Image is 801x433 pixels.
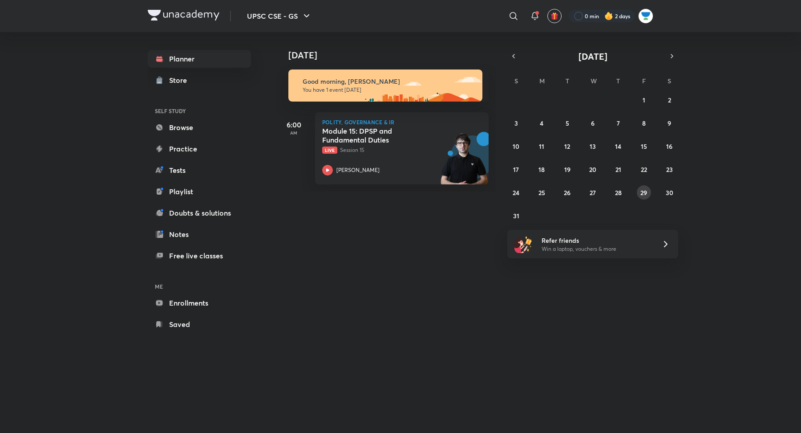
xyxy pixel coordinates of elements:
[534,116,549,130] button: August 4, 2025
[611,162,625,176] button: August 21, 2025
[667,119,671,127] abbr: August 9, 2025
[513,142,519,151] abbr: August 10, 2025
[560,116,574,130] button: August 5, 2025
[611,185,625,200] button: August 28, 2025
[662,116,676,130] button: August 9, 2025
[666,165,673,174] abbr: August 23, 2025
[169,75,192,86] div: Store
[637,162,651,176] button: August 22, 2025
[617,119,620,127] abbr: August 7, 2025
[643,96,645,104] abbr: August 1, 2025
[586,139,600,153] button: August 13, 2025
[513,188,519,197] abbr: August 24, 2025
[611,139,625,153] button: August 14, 2025
[560,185,574,200] button: August 26, 2025
[514,119,518,127] abbr: August 3, 2025
[616,77,620,85] abbr: Thursday
[148,161,251,179] a: Tests
[640,188,647,197] abbr: August 29, 2025
[539,142,544,151] abbr: August 11, 2025
[322,127,433,144] h5: Module 15: DPSP and Fundamental Duties
[566,119,569,127] abbr: August 5, 2025
[589,165,596,174] abbr: August 20, 2025
[662,162,676,176] button: August 23, 2025
[578,50,607,62] span: [DATE]
[540,119,543,127] abbr: August 4, 2025
[148,225,251,243] a: Notes
[638,8,653,24] img: Jiban Jyoti Dash
[564,188,570,197] abbr: August 26, 2025
[509,162,523,176] button: August 17, 2025
[615,165,621,174] abbr: August 21, 2025
[538,165,545,174] abbr: August 18, 2025
[566,77,569,85] abbr: Tuesday
[539,77,545,85] abbr: Monday
[336,166,380,174] p: [PERSON_NAME]
[276,130,311,135] p: AM
[666,142,672,151] abbr: August 16, 2025
[604,12,613,20] img: streak
[590,142,596,151] abbr: August 13, 2025
[586,162,600,176] button: August 20, 2025
[148,183,251,200] a: Playlist
[534,139,549,153] button: August 11, 2025
[148,247,251,265] a: Free live classes
[637,185,651,200] button: August 29, 2025
[509,185,523,200] button: August 24, 2025
[513,212,519,220] abbr: August 31, 2025
[509,116,523,130] button: August 3, 2025
[148,279,251,294] h6: ME
[288,69,482,102] img: morning
[642,119,646,127] abbr: August 8, 2025
[520,50,666,62] button: [DATE]
[534,185,549,200] button: August 25, 2025
[637,139,651,153] button: August 15, 2025
[148,71,251,89] a: Store
[322,147,337,154] span: Live
[615,142,621,151] abbr: August 14, 2025
[542,236,651,245] h6: Refer friends
[148,103,251,118] h6: SELF STUDY
[642,77,646,85] abbr: Friday
[148,118,251,136] a: Browse
[586,185,600,200] button: August 27, 2025
[322,119,481,125] p: Polity, Governance & IR
[662,93,676,107] button: August 2, 2025
[542,245,651,253] p: Win a laptop, vouchers & more
[637,93,651,107] button: August 1, 2025
[148,10,219,23] a: Company Logo
[662,139,676,153] button: August 16, 2025
[641,165,647,174] abbr: August 22, 2025
[242,7,317,25] button: UPSC CSE - GS
[303,78,474,86] h6: Good morning, [PERSON_NAME]
[148,140,251,158] a: Practice
[148,10,219,20] img: Company Logo
[513,165,519,174] abbr: August 17, 2025
[514,235,532,253] img: referral
[509,208,523,223] button: August 31, 2025
[667,77,671,85] abbr: Saturday
[550,12,558,20] img: avatar
[547,9,562,23] button: avatar
[666,188,673,197] abbr: August 30, 2025
[564,142,570,151] abbr: August 12, 2025
[641,142,647,151] abbr: August 15, 2025
[148,50,251,68] a: Planner
[611,116,625,130] button: August 7, 2025
[303,86,474,94] p: You have 1 event [DATE]
[560,162,574,176] button: August 19, 2025
[637,116,651,130] button: August 8, 2025
[564,165,570,174] abbr: August 19, 2025
[662,185,676,200] button: August 30, 2025
[509,139,523,153] button: August 10, 2025
[322,146,462,154] p: Session 15
[668,96,671,104] abbr: August 2, 2025
[514,77,518,85] abbr: Sunday
[591,77,597,85] abbr: Wednesday
[591,119,595,127] abbr: August 6, 2025
[590,188,596,197] abbr: August 27, 2025
[538,188,545,197] abbr: August 25, 2025
[148,204,251,222] a: Doubts & solutions
[288,50,498,61] h4: [DATE]
[586,116,600,130] button: August 6, 2025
